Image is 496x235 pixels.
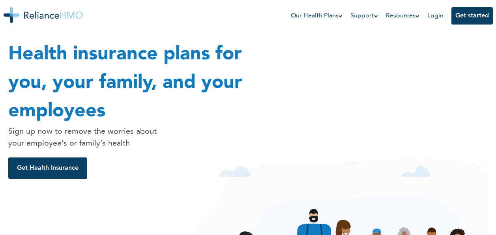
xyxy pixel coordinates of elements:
a: Our Health Plans [291,11,343,21]
button: Get started [451,7,493,25]
a: Support [350,11,378,21]
h1: Health insurance plans for you, your family, and your employees [8,40,273,126]
p: Sign up now to remove the worries about your employee’s or family’s health [8,126,161,150]
img: Reliance HMO's Logo [4,7,83,23]
a: Resources [386,11,419,21]
a: Login [427,13,444,19]
button: Get Health Insurance [8,157,87,179]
